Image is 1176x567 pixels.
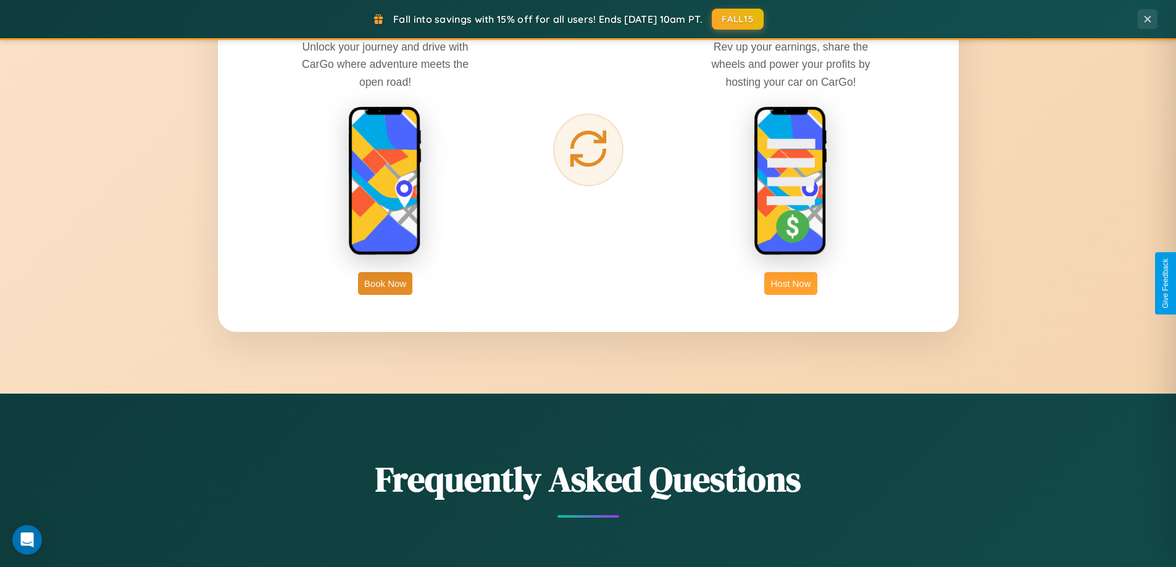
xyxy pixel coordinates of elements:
p: Unlock your journey and drive with CarGo where adventure meets the open road! [293,38,478,90]
button: Book Now [358,272,412,295]
button: FALL15 [712,9,764,30]
img: host phone [754,106,828,257]
h2: Frequently Asked Questions [218,455,959,503]
div: Open Intercom Messenger [12,525,42,555]
div: Give Feedback [1161,259,1170,308]
img: rent phone [348,106,422,257]
button: Host Now [764,272,817,295]
p: Rev up your earnings, share the wheels and power your profits by hosting your car on CarGo! [698,38,883,90]
span: Fall into savings with 15% off for all users! Ends [DATE] 10am PT. [393,13,703,25]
